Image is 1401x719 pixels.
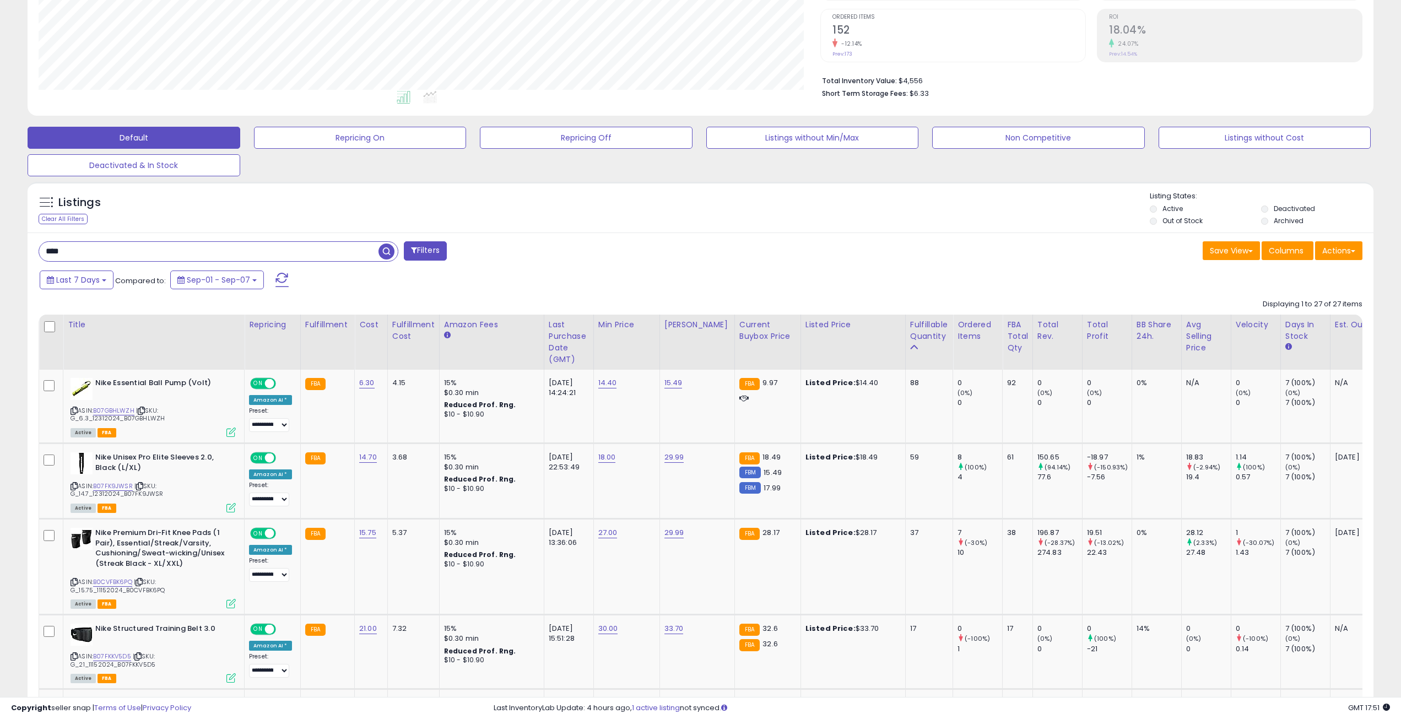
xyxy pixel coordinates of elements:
div: 1 [958,644,1002,654]
b: Listed Price: [805,623,856,634]
div: $10 - $10.90 [444,656,535,665]
div: Title [68,319,240,331]
a: 15.75 [359,527,376,538]
a: B07FK9JWSR [93,482,133,491]
div: 7 (100%) [1285,452,1330,462]
span: All listings currently available for purchase on Amazon [71,428,96,437]
div: 4.15 [392,378,431,388]
div: 196.87 [1037,528,1082,538]
div: -7.56 [1087,472,1132,482]
small: FBA [739,378,760,390]
div: 5.37 [392,528,431,538]
small: FBA [739,624,760,636]
span: 15.49 [764,467,782,478]
small: FBA [739,639,760,651]
div: Days In Stock [1285,319,1326,342]
div: $10 - $10.90 [444,484,535,494]
label: Out of Stock [1162,216,1203,225]
div: 19.4 [1186,472,1231,482]
small: FBM [739,467,761,478]
div: 1 [1236,528,1280,538]
button: Listings without Min/Max [706,127,919,149]
div: seller snap | | [11,703,191,713]
div: Min Price [598,319,655,331]
div: 0 [1186,624,1231,634]
small: (-30%) [965,538,987,547]
div: Clear All Filters [39,214,88,224]
small: (-28.37%) [1045,538,1075,547]
div: [DATE] 15:51:28 [549,624,585,644]
div: Amazon AI * [249,469,292,479]
span: | SKU: G_6.3_12312024_B07GBHLWZH [71,406,165,423]
div: Amazon AI * [249,395,292,405]
div: $0.30 min [444,538,535,548]
div: Total Profit [1087,319,1127,342]
div: 0 [1087,378,1132,388]
div: Fulfillable Quantity [910,319,948,342]
div: Preset: [249,557,292,582]
div: [PERSON_NAME] [664,319,730,331]
span: OFF [274,625,292,634]
button: Columns [1262,241,1313,260]
div: Current Buybox Price [739,319,796,342]
div: 0 [1236,398,1280,408]
div: Preset: [249,482,292,506]
a: Terms of Use [94,702,141,713]
button: Repricing Off [480,127,693,149]
span: 17.99 [764,483,781,493]
div: Repricing [249,319,296,331]
small: FBM [739,482,761,494]
a: 27.00 [598,527,618,538]
small: (0%) [1037,634,1053,643]
small: (0%) [1285,463,1301,472]
img: 21ujuJQoIOL._SL40_.jpg [71,452,93,474]
span: 9.97 [762,377,777,388]
div: 7 (100%) [1285,644,1330,654]
b: Listed Price: [805,452,856,462]
b: Nike Unisex Pro Elite Sleeves 2.0, Black (L/XL) [95,452,229,475]
button: Sep-01 - Sep-07 [170,271,264,289]
img: 41KrRBqDefL._SL40_.jpg [71,528,93,550]
a: B07GBHLWZH [93,406,134,415]
div: 15% [444,624,535,634]
div: $14.40 [805,378,897,388]
div: 19.51 [1087,528,1132,538]
div: 0% [1137,528,1173,538]
button: Repricing On [254,127,467,149]
strong: Copyright [11,702,51,713]
small: (-2.94%) [1193,463,1220,472]
small: (0%) [1285,388,1301,397]
span: ON [251,379,265,388]
div: 0 [958,398,1002,408]
small: Days In Stock. [1285,342,1292,352]
div: 92 [1007,378,1024,388]
a: 29.99 [664,452,684,463]
div: Last Purchase Date (GMT) [549,319,589,365]
div: 88 [910,378,944,388]
div: 61 [1007,452,1024,462]
div: FBA Total Qty [1007,319,1028,354]
div: 0 [1037,378,1082,388]
div: 150.65 [1037,452,1082,462]
h2: 152 [832,24,1085,39]
a: B0CVFBK6PQ [93,577,132,587]
a: 6.30 [359,377,375,388]
button: Filters [404,241,447,261]
label: Deactivated [1274,204,1315,213]
span: ON [251,453,265,463]
span: | SKU: G_15.75_11152024_B0CVFBK6PQ [71,577,165,594]
div: 14% [1137,624,1173,634]
b: Reduced Prof. Rng. [444,550,516,559]
div: 0 [1037,624,1082,634]
div: 0 [1037,644,1082,654]
div: $10 - $10.90 [444,560,535,569]
div: 38 [1007,528,1024,538]
small: (100%) [1243,463,1265,472]
div: 7 (100%) [1285,624,1330,634]
div: 4 [958,472,1002,482]
label: Active [1162,204,1183,213]
span: FBA [98,599,116,609]
b: Nike Essential Ball Pump (Volt) [95,378,229,391]
div: Amazon Fees [444,319,539,331]
a: 29.99 [664,527,684,538]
